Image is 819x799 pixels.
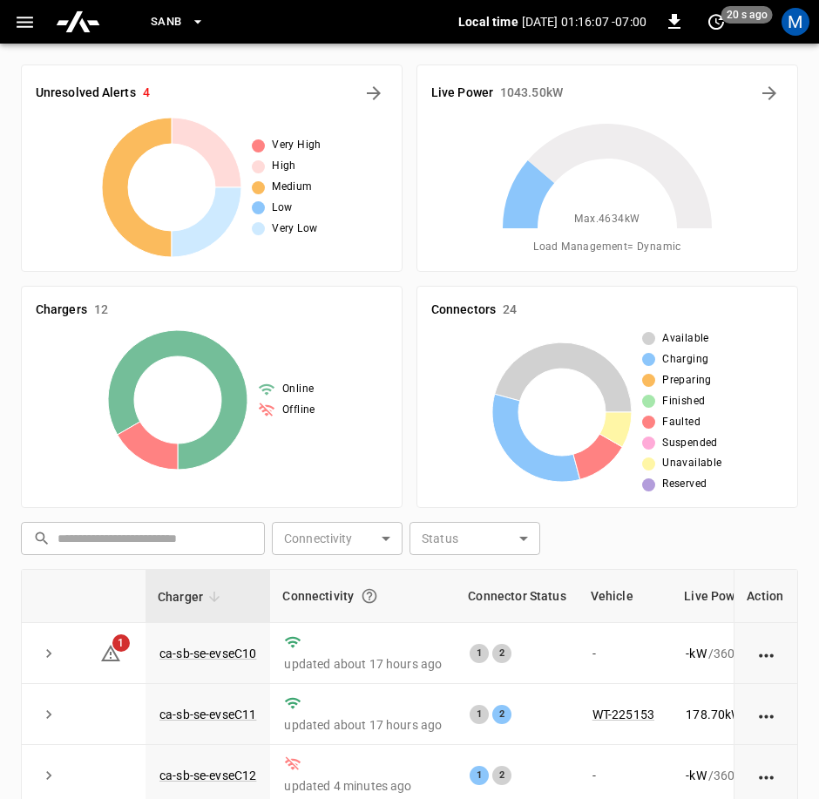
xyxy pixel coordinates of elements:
div: 1 [470,705,489,724]
div: action cell options [755,767,777,784]
div: Connectivity [282,580,443,612]
a: 1 [100,645,121,659]
span: Finished [662,393,705,410]
div: 2 [492,705,511,724]
div: 2 [492,766,511,785]
div: / 360 kW [686,706,787,723]
h6: Connectors [431,301,496,320]
span: Faulted [662,414,701,431]
th: Live Power [672,570,801,623]
h6: 12 [94,301,108,320]
h6: 4 [143,84,150,103]
div: action cell options [755,645,777,662]
p: updated 4 minutes ago [284,777,442,795]
button: SanB [144,5,212,39]
th: Connector Status [456,570,578,623]
p: 178.70 kW [686,706,741,723]
a: ca-sb-se-evseC12 [159,769,256,782]
div: profile-icon [782,8,809,36]
a: WT-225153 [592,708,654,721]
span: Reserved [662,476,707,493]
span: 1 [112,634,130,652]
span: Online [282,381,314,398]
span: Low [272,200,292,217]
img: ampcontrol.io logo [55,5,101,38]
span: High [272,158,296,175]
p: updated about 17 hours ago [284,716,442,734]
button: Energy Overview [755,79,783,107]
h6: Live Power [431,84,493,103]
span: Suspended [662,435,718,452]
h6: 1043.50 kW [500,84,563,103]
div: / 360 kW [686,645,787,662]
div: action cell options [755,706,777,723]
div: 1 [470,644,489,663]
span: Charging [662,351,708,369]
span: Unavailable [662,455,721,472]
button: All Alerts [360,79,388,107]
button: set refresh interval [702,8,730,36]
span: 20 s ago [721,6,773,24]
button: Connection between the charger and our software. [354,580,385,612]
div: / 360 kW [686,767,787,784]
span: Medium [272,179,312,196]
a: ca-sb-se-evseC10 [159,647,256,660]
span: SanB [151,12,182,32]
h6: Chargers [36,301,87,320]
p: [DATE] 01:16:07 -07:00 [522,13,646,30]
span: Offline [282,402,315,419]
span: Max. 4634 kW [574,211,640,228]
span: Available [662,330,709,348]
div: 1 [470,766,489,785]
td: - [579,623,673,684]
th: Action [734,570,797,623]
button: expand row [36,762,62,789]
th: Vehicle [579,570,673,623]
span: Very High [272,137,322,154]
p: Local time [458,13,518,30]
span: Very Low [272,220,317,238]
button: expand row [36,640,62,667]
h6: Unresolved Alerts [36,84,136,103]
a: ca-sb-se-evseC11 [159,708,256,721]
div: 2 [492,644,511,663]
p: - kW [686,767,706,784]
span: Preparing [662,372,712,389]
p: updated about 17 hours ago [284,655,442,673]
p: - kW [686,645,706,662]
button: expand row [36,701,62,728]
span: Charger [158,586,226,607]
span: Load Management = Dynamic [533,239,681,256]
